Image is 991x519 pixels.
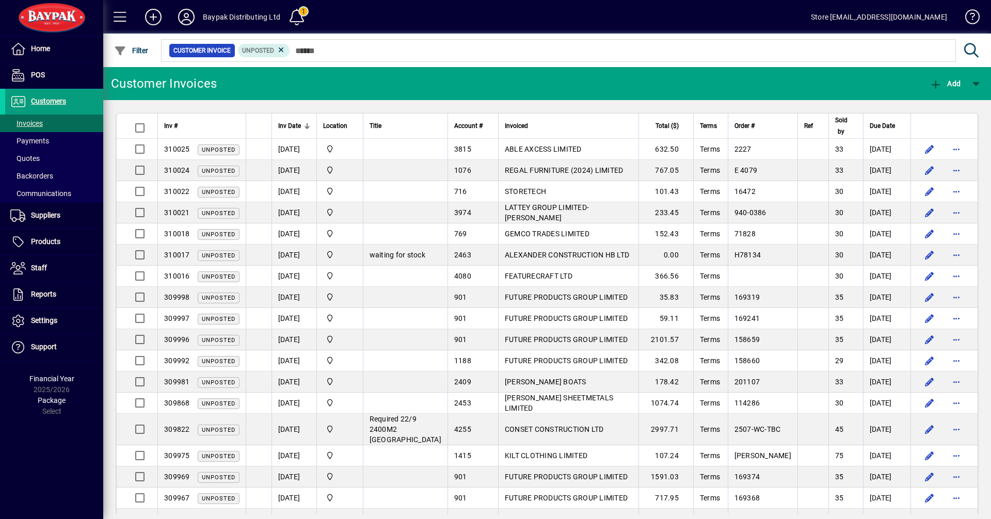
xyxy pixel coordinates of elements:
[5,203,103,229] a: Suppliers
[454,293,467,301] span: 901
[921,447,938,464] button: Edit
[921,468,938,485] button: Edit
[454,473,467,481] span: 901
[835,166,844,174] span: 33
[921,268,938,284] button: Edit
[203,9,280,25] div: Baypak Distributing Ltd
[948,141,965,157] button: More options
[700,120,717,132] span: Terms
[835,251,844,259] span: 30
[700,208,720,217] span: Terms
[505,120,528,132] span: Invoiced
[948,183,965,200] button: More options
[323,376,357,387] span: Baypak - Onekawa
[948,490,965,506] button: More options
[734,314,760,322] span: 169241
[638,329,693,350] td: 2101.57
[164,120,239,132] div: Inv #
[323,397,357,409] span: Baypak - Onekawa
[948,289,965,305] button: More options
[948,162,965,179] button: More options
[202,379,235,386] span: Unposted
[370,251,425,259] span: waiting for stock
[10,172,53,180] span: Backorders
[505,230,589,238] span: GEMCO TRADES LIMITED
[31,290,56,298] span: Reports
[638,350,693,371] td: 342.08
[700,314,720,322] span: Terms
[700,272,720,280] span: Terms
[921,374,938,390] button: Edit
[29,375,74,383] span: Financial Year
[863,350,910,371] td: [DATE]
[700,230,720,238] span: Terms
[454,425,471,433] span: 4255
[921,141,938,157] button: Edit
[323,471,357,482] span: Baypak - Onekawa
[835,356,844,365] span: 29
[271,266,316,287] td: [DATE]
[863,287,910,308] td: [DATE]
[5,62,103,88] a: POS
[638,445,693,466] td: 107.24
[202,168,235,174] span: Unposted
[948,374,965,390] button: More options
[164,251,190,259] span: 310017
[863,266,910,287] td: [DATE]
[173,45,231,56] span: Customer Invoice
[948,447,965,464] button: More options
[948,310,965,327] button: More options
[638,466,693,488] td: 1591.03
[323,355,357,366] span: Baypak - Onekawa
[505,166,624,174] span: REGAL FURNITURE (2024) LIMITED
[454,378,471,386] span: 2409
[863,393,910,414] td: [DATE]
[863,488,910,509] td: [DATE]
[202,316,235,322] span: Unposted
[638,160,693,181] td: 767.05
[10,154,40,163] span: Quotes
[505,120,632,132] div: Invoiced
[948,352,965,369] button: More options
[734,399,760,407] span: 114286
[700,335,720,344] span: Terms
[31,211,60,219] span: Suppliers
[278,120,301,132] span: Inv Date
[164,272,190,280] span: 310016
[921,247,938,263] button: Edit
[638,139,693,160] td: 632.50
[505,425,604,433] span: CONSET CONSTRUCTION LTD
[645,120,688,132] div: Total ($)
[835,145,844,153] span: 33
[734,145,752,153] span: 2227
[870,120,895,132] span: Due Date
[957,2,978,36] a: Knowledge Base
[202,495,235,502] span: Unposted
[505,314,628,322] span: FUTURE PRODUCTS GROUP LIMITED
[454,451,471,460] span: 1415
[164,378,190,386] span: 309981
[505,145,582,153] span: ABLE AXCESS LIMITED
[863,245,910,266] td: [DATE]
[164,473,190,481] span: 309969
[202,231,235,238] span: Unposted
[137,8,170,26] button: Add
[271,287,316,308] td: [DATE]
[700,378,720,386] span: Terms
[700,145,720,153] span: Terms
[734,335,760,344] span: 158659
[638,266,693,287] td: 366.56
[948,204,965,221] button: More options
[323,228,357,239] span: Baypak - Onekawa
[164,293,190,301] span: 309998
[505,187,546,196] span: STORETECH
[835,230,844,238] span: 30
[505,378,586,386] span: [PERSON_NAME] BOATS
[835,187,844,196] span: 30
[323,120,347,132] span: Location
[5,132,103,150] a: Payments
[271,445,316,466] td: [DATE]
[164,208,190,217] span: 310021
[271,160,316,181] td: [DATE]
[323,291,357,303] span: Baypak - Onekawa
